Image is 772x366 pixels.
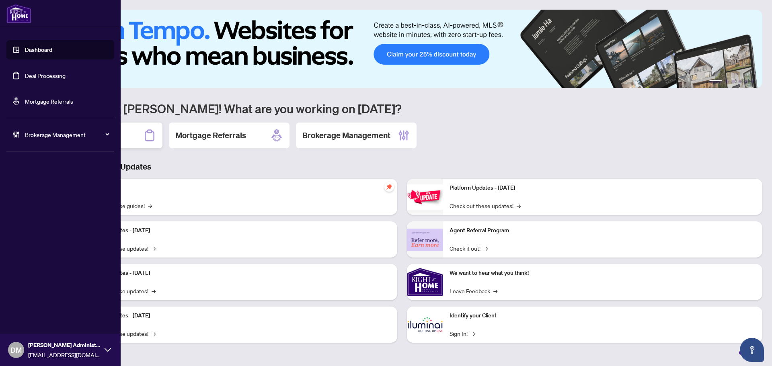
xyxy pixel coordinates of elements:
[484,244,488,253] span: →
[175,130,246,141] h2: Mortgage Referrals
[732,80,735,83] button: 3
[84,184,391,192] p: Self-Help
[450,269,756,278] p: We want to hear what you think!
[28,341,101,350] span: [PERSON_NAME] Administrator
[725,80,729,83] button: 2
[28,350,101,359] span: [EMAIL_ADDRESS][DOMAIN_NAME]
[450,226,756,235] p: Agent Referral Program
[10,344,22,356] span: DM
[450,201,521,210] a: Check out these updates!→
[517,201,521,210] span: →
[25,46,52,53] a: Dashboard
[407,184,443,210] img: Platform Updates - June 23, 2025
[745,80,748,83] button: 5
[84,311,391,320] p: Platform Updates - [DATE]
[25,130,109,139] span: Brokerage Management
[407,229,443,251] img: Agent Referral Program
[152,244,156,253] span: →
[740,338,764,362] button: Open asap
[751,80,754,83] button: 6
[738,80,741,83] button: 4
[42,101,762,116] h1: Welcome back [PERSON_NAME]! What are you working on [DATE]?
[25,72,66,79] a: Deal Processing
[450,184,756,192] p: Platform Updates - [DATE]
[709,80,722,83] button: 1
[6,4,31,23] img: logo
[450,311,756,320] p: Identify your Client
[407,264,443,300] img: We want to hear what you think!
[450,329,475,338] a: Sign In!→
[42,161,762,172] h3: Brokerage & Industry Updates
[42,10,762,88] img: Slide 0
[25,98,73,105] a: Mortgage Referrals
[152,286,156,295] span: →
[152,329,156,338] span: →
[384,182,394,192] span: pushpin
[148,201,152,210] span: →
[493,286,497,295] span: →
[302,130,390,141] h2: Brokerage Management
[450,244,488,253] a: Check it out!→
[84,269,391,278] p: Platform Updates - [DATE]
[471,329,475,338] span: →
[407,307,443,343] img: Identify your Client
[84,226,391,235] p: Platform Updates - [DATE]
[450,286,497,295] a: Leave Feedback→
